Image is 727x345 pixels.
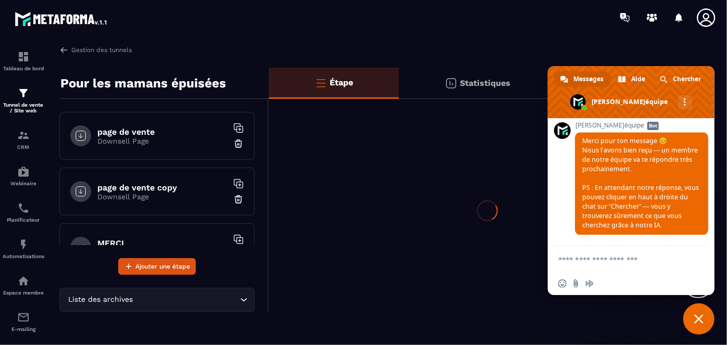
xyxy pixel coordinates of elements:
a: formationformationTunnel de vente / Site web [3,79,44,121]
p: Automatisations [3,253,44,259]
h6: MERCI [97,238,228,248]
span: Liste des archives [66,294,135,305]
h6: page de vente [97,127,228,137]
a: automationsautomationsEspace membre [3,267,44,303]
span: Merci pour ton message 😊 Nous l’avons bien reçu — un membre de notre équipe va te répondre très p... [582,136,699,229]
p: Planificateur [3,217,44,223]
span: Messages [573,71,604,87]
p: E-mailing [3,326,44,332]
a: schedulerschedulerPlanificateur [3,194,44,231]
p: CRM [3,144,44,150]
img: automations [17,275,30,287]
button: Ajouter une étape [118,258,196,275]
input: Search for option [135,294,237,305]
img: formation [17,129,30,142]
img: stats.20deebd0.svg [445,77,457,90]
img: scheduler [17,202,30,214]
img: arrow [59,45,69,55]
a: Aide [612,71,653,87]
a: Gestion des tunnels [59,45,132,55]
textarea: Entrez votre message... [558,246,683,272]
a: Chercher [654,71,708,87]
p: Étape [330,78,353,87]
span: Aide [631,71,645,87]
div: Search for option [59,288,255,312]
span: [PERSON_NAME]équipe [575,122,708,129]
p: Statistiques [460,78,510,88]
img: logo [15,9,108,28]
span: Message audio [585,279,594,288]
img: automations [17,165,30,178]
p: Pour les mamans épuisées [60,73,226,94]
p: Tunnel de vente / Site web [3,102,44,113]
a: automationsautomationsWebinaire [3,158,44,194]
a: automationsautomationsAutomatisations [3,231,44,267]
span: Envoyer un fichier [572,279,580,288]
img: email [17,311,30,324]
span: Bot [647,122,659,130]
a: formationformationCRM [3,121,44,158]
p: Downsell Page [97,193,228,201]
a: formationformationTableau de bord [3,43,44,79]
span: Insérer un emoji [558,279,567,288]
h6: page de vente copy [97,183,228,193]
span: Chercher [673,71,701,87]
img: automations [17,238,30,251]
img: bars-o.4a397970.svg [315,76,327,89]
img: formation [17,50,30,63]
p: Tableau de bord [3,66,44,71]
p: Espace membre [3,290,44,296]
a: emailemailE-mailing [3,303,44,340]
img: trash [233,138,244,149]
a: Fermer le chat [683,303,715,335]
span: Ajouter une étape [135,261,190,272]
img: formation [17,87,30,99]
p: Downsell Page [97,137,228,145]
p: Webinaire [3,181,44,186]
img: trash [233,194,244,205]
a: Messages [554,71,611,87]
